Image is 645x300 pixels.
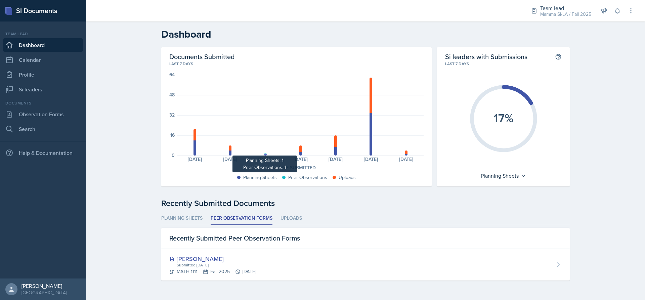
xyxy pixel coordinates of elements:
[211,212,272,225] li: Peer Observation Forms
[21,283,67,289] div: [PERSON_NAME]
[169,254,256,263] div: [PERSON_NAME]
[161,197,570,209] div: Recently Submitted Documents
[288,174,327,181] div: Peer Observations
[3,31,83,37] div: Team lead
[161,28,570,40] h2: Dashboard
[281,212,302,225] li: Uploads
[213,157,248,162] div: [DATE]
[540,11,591,18] div: Mamma SI/LA / Fall 2025
[3,122,83,136] a: Search
[445,61,562,67] div: Last 7 days
[318,157,353,162] div: [DATE]
[3,108,83,121] a: Observation Forms
[169,92,175,97] div: 48
[169,61,424,67] div: Last 7 days
[445,52,527,61] h2: Si leaders with Submissions
[161,249,570,281] a: [PERSON_NAME] Submitted [DATE] MATH 1111Fall 2025[DATE]
[243,174,277,181] div: Planning Sheets
[3,38,83,52] a: Dashboard
[169,164,424,171] div: Date Submitted
[169,113,175,117] div: 32
[161,212,203,225] li: Planning Sheets
[176,262,256,268] div: Submitted [DATE]
[177,157,213,162] div: [DATE]
[540,4,591,12] div: Team lead
[3,83,83,96] a: Si leaders
[3,53,83,67] a: Calendar
[169,52,424,61] h2: Documents Submitted
[3,146,83,160] div: Help & Documentation
[353,157,389,162] div: [DATE]
[169,72,175,77] div: 64
[172,153,175,158] div: 0
[170,133,175,137] div: 16
[3,100,83,106] div: Documents
[161,228,570,249] div: Recently Submitted Peer Observation Forms
[21,289,67,296] div: [GEOGRAPHIC_DATA]
[477,170,529,181] div: Planning Sheets
[339,174,356,181] div: Uploads
[283,157,318,162] div: [DATE]
[3,68,83,81] a: Profile
[389,157,424,162] div: [DATE]
[493,109,514,127] text: 17%
[169,268,256,275] div: MATH 1111 Fall 2025 [DATE]
[248,157,283,162] div: [DATE]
